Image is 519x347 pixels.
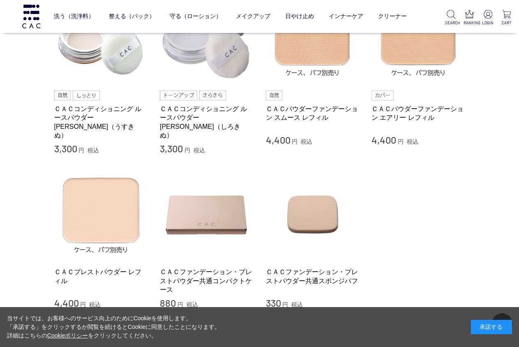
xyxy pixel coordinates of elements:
img: しっとり [73,91,100,100]
a: メイクアップ [236,6,270,27]
span: 税込 [89,301,101,308]
a: Cookieポリシー [47,332,88,339]
img: ＣＡＣファンデーション・プレストパウダー共通コンパクトケース [160,168,254,261]
span: 330 [266,297,281,309]
span: 3,300 [54,142,77,154]
a: CART [501,10,512,26]
span: 税込 [301,138,312,145]
span: 税込 [407,138,418,145]
div: 当サイトでは、お客様へのサービス向上のためにCookieを使用します。 「承諾する」をクリックするか閲覧を続けるとCookieに同意したことになります。 詳細はこちらの をクリックしてください。 [7,314,221,340]
span: 円 [292,138,298,145]
a: 守る（ローション） [170,6,221,27]
span: 税込 [187,301,198,308]
div: 承諾する [471,320,512,334]
span: 円 [78,147,84,154]
p: RANKING [464,20,475,26]
img: 自然 [266,91,283,100]
a: ＣＡＣファンデーション・プレストパウダー共通コンパクトケース [160,268,254,294]
span: 円 [398,138,404,145]
img: カバー [371,91,394,100]
a: フェイスカラー [223,30,263,37]
a: ＣＡＣコンディショニング ルースパウダー [PERSON_NAME]（うすきぬ） [54,105,148,140]
img: トーンアップ [160,91,197,100]
a: SEARCH [445,10,457,26]
img: 自然 [54,91,71,100]
span: 3,300 [160,142,183,154]
span: 税込 [88,147,99,154]
p: CART [501,20,512,26]
img: ＣＡＣプレストパウダー レフィル [54,168,148,261]
p: LOGIN [482,20,494,26]
a: ＣＡＣファンデーション・プレストパウダー共通スポンジパフ [266,268,360,285]
span: 税込 [291,301,303,308]
a: ＣＡＣパウダーファンデーション エアリー レフィル [371,105,465,122]
a: アイ [197,30,209,37]
img: logo [21,5,42,28]
a: 洗う（洗浄料） [54,6,94,27]
span: 円 [178,301,183,308]
img: さらさら [199,91,226,100]
span: 円 [185,147,190,154]
a: 日やけ止め [285,6,314,27]
span: 880 [160,297,176,309]
a: ＣＡＣコンディショニング ルースパウダー [PERSON_NAME]（しろきぬ） [160,105,254,140]
span: 4,400 [266,134,291,146]
img: ＣＡＣファンデーション・プレストパウダー共通スポンジパフ [266,168,360,261]
span: 税込 [194,147,205,154]
span: 4,400 [54,297,79,309]
span: 円 [282,301,288,308]
span: 4,400 [371,134,396,146]
a: ＣＡＣプレストパウダー レフィル [54,268,148,285]
a: リップ [278,30,295,37]
a: ベース [166,30,183,37]
a: LOGIN [482,10,494,26]
a: RANKING [464,10,475,26]
a: ＣＡＣパウダーファンデーション スムース レフィル [266,105,360,122]
a: 整える（パック） [109,6,155,27]
span: 円 [80,301,86,308]
a: インナーケア [329,6,363,27]
a: クリーナー [378,6,407,27]
p: SEARCH [445,20,457,26]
